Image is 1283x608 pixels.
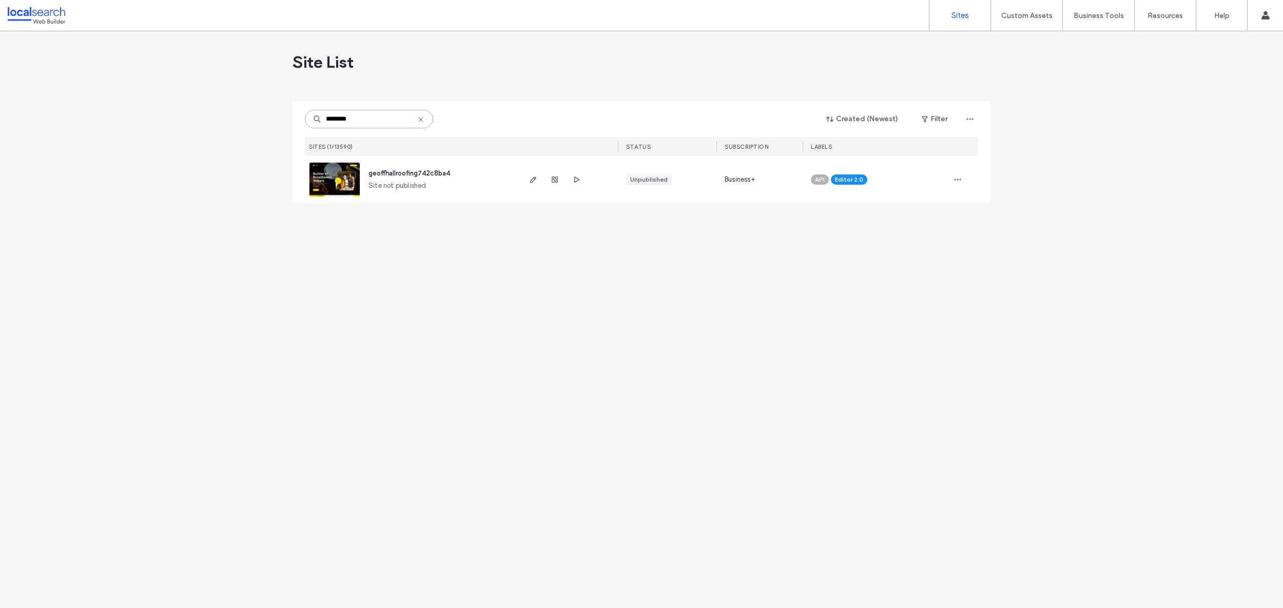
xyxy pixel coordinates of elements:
label: Business Tools [1074,11,1124,20]
span: SUBSCRIPTION [725,143,768,150]
label: Resources [1148,11,1183,20]
label: Custom Assets [1001,11,1053,20]
span: SITES (1/13590) [309,143,353,150]
span: Editor 2.0 [835,175,863,184]
span: Site not published [368,181,426,191]
span: Help [24,7,45,16]
span: API [815,175,825,184]
a: geoffhallroofing742c8ba4 [368,169,450,177]
label: Sites [951,11,969,20]
button: Created (Newest) [818,111,907,127]
button: Filter [911,111,958,127]
div: Unpublished [630,175,668,184]
span: Business+ [725,174,755,185]
span: Site List [293,52,354,72]
span: LABELS [811,143,832,150]
span: STATUS [626,143,651,150]
label: Help [1214,11,1230,20]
